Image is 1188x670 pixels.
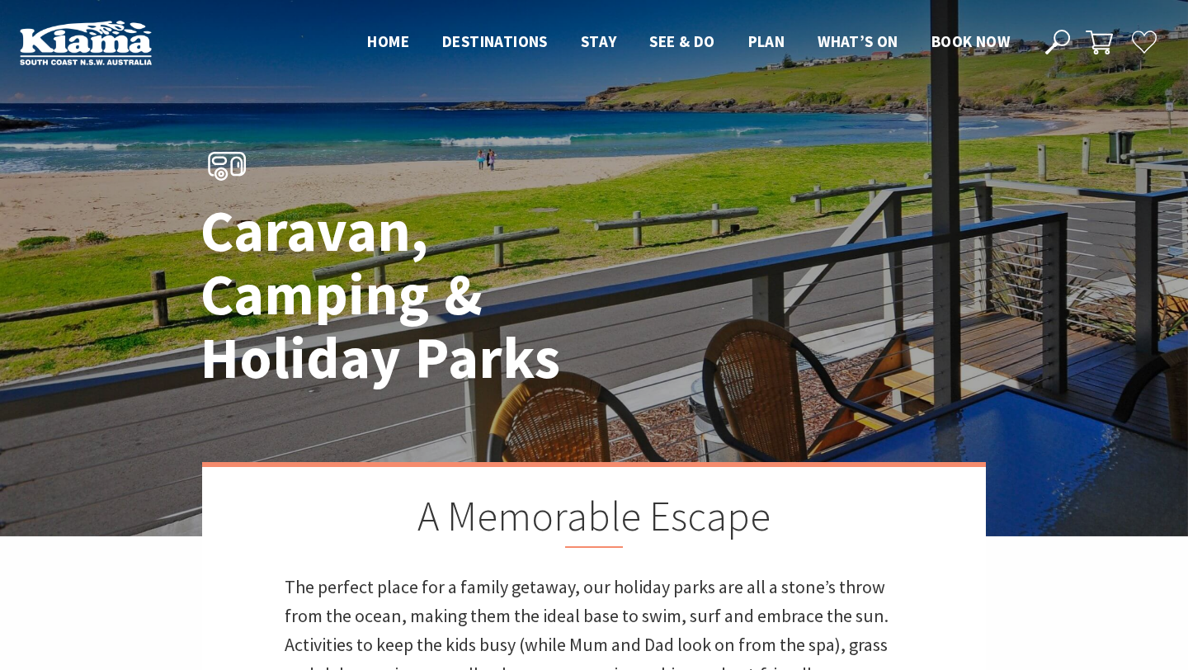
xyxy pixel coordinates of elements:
[200,200,667,390] h1: Caravan, Camping & Holiday Parks
[748,31,785,51] span: Plan
[351,29,1026,56] nav: Main Menu
[20,20,152,65] img: Kiama Logo
[285,492,903,548] h2: A Memorable Escape
[931,31,1010,51] span: Book now
[581,31,617,51] span: Stay
[442,31,548,51] span: Destinations
[818,31,898,51] span: What’s On
[367,31,409,51] span: Home
[649,31,714,51] span: See & Do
